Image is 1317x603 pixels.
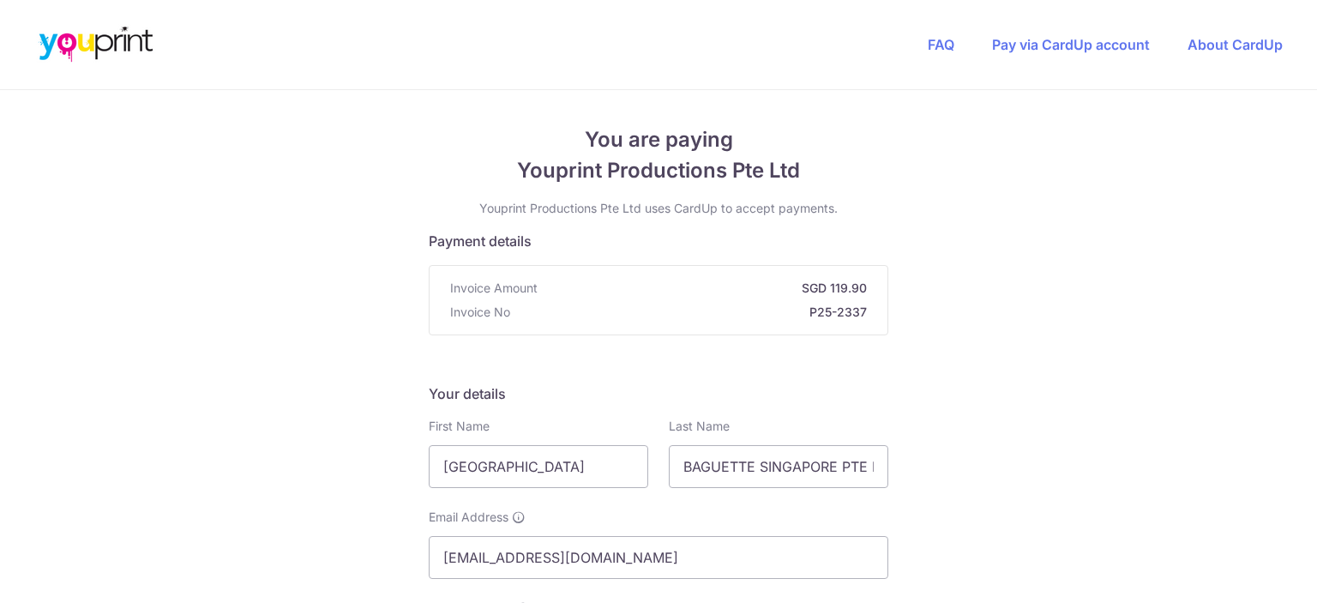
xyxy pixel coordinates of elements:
h5: Payment details [429,231,888,251]
input: First name [429,445,648,488]
label: First Name [429,418,490,435]
label: Last Name [669,418,730,435]
input: Email address [429,536,888,579]
strong: P25-2337 [517,304,867,321]
p: Youprint Productions Pte Ltd uses CardUp to accept payments. [429,200,888,217]
h5: Your details [429,383,888,404]
a: About CardUp [1188,36,1283,53]
span: You are paying [429,124,888,155]
span: Invoice No [450,304,510,321]
input: Last name [669,445,888,488]
span: Youprint Productions Pte Ltd [429,155,888,186]
strong: SGD 119.90 [544,280,867,297]
a: FAQ [928,36,954,53]
a: Pay via CardUp account [992,36,1150,53]
span: Invoice Amount [450,280,538,297]
span: Email Address [429,509,508,526]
